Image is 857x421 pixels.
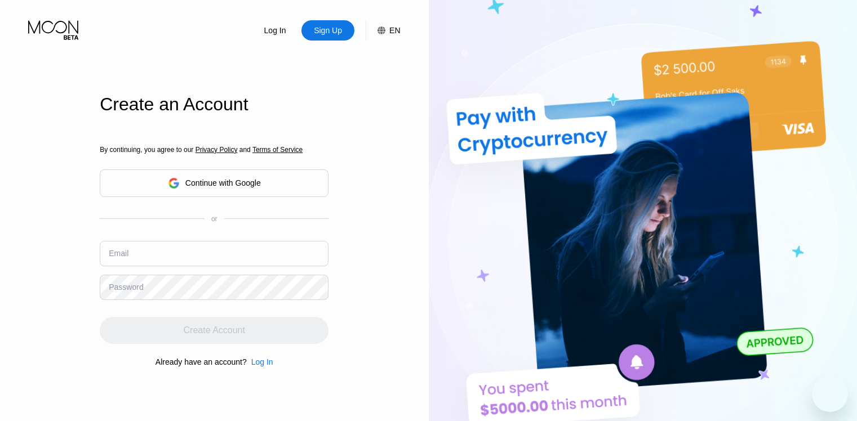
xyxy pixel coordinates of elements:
span: and [237,146,252,154]
div: Log In [247,357,273,366]
div: Already have an account? [156,357,247,366]
div: By continuing, you agree to our [100,146,328,154]
div: Email [109,249,128,258]
div: Create an Account [100,94,328,115]
div: Sign Up [313,25,343,36]
iframe: Кнопка запуска окна обмена сообщениями [812,376,848,412]
div: Continue with Google [100,169,328,197]
div: Log In [263,25,287,36]
div: Continue with Google [185,178,261,187]
div: EN [366,20,400,41]
div: Sign Up [301,20,354,41]
span: Privacy Policy [196,146,238,154]
span: Terms of Service [252,146,303,154]
div: or [211,215,217,223]
div: Password [109,283,143,292]
div: EN [389,26,400,35]
div: Log In [248,20,301,41]
div: Log In [251,357,273,366]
